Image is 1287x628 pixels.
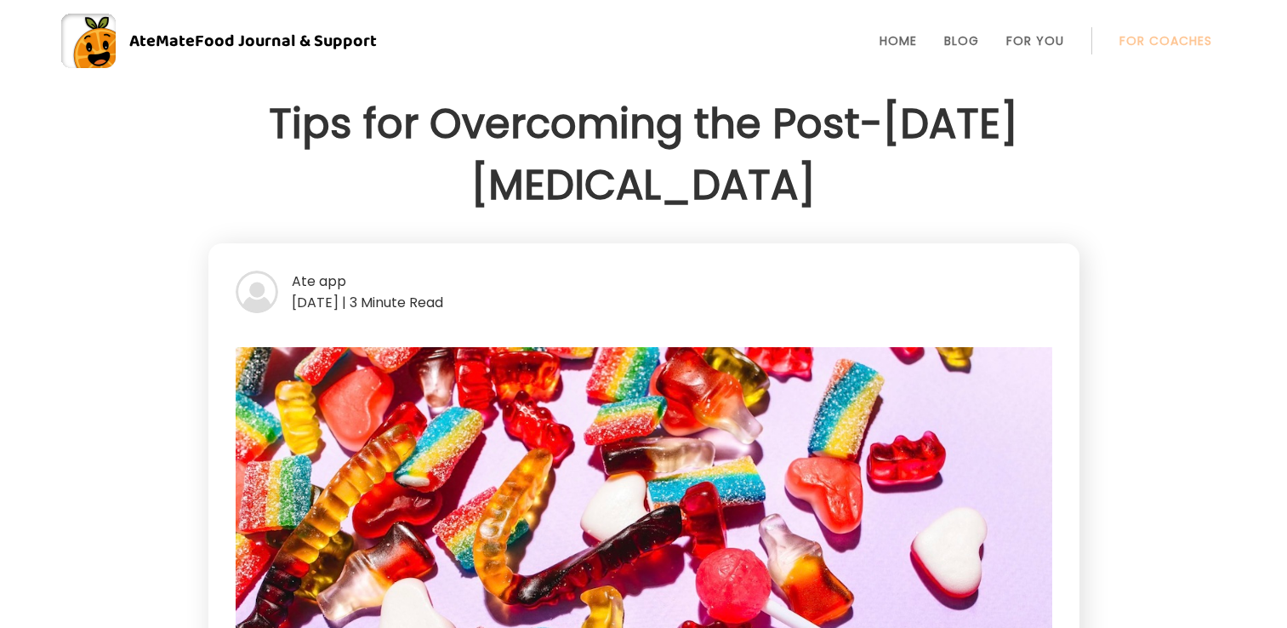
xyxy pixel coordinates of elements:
[880,34,917,48] a: Home
[116,27,377,54] div: AteMate
[236,292,1052,313] div: [DATE] | 3 Minute Read
[236,271,1052,292] div: Ate app
[61,14,1226,68] a: AteMateFood Journal & Support
[1006,34,1064,48] a: For You
[1119,34,1212,48] a: For Coaches
[208,94,1079,216] h1: Tips for Overcoming the Post-[DATE] [MEDICAL_DATA]
[195,27,377,54] span: Food Journal & Support
[944,34,979,48] a: Blog
[236,271,278,313] img: bg-avatar-default.svg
